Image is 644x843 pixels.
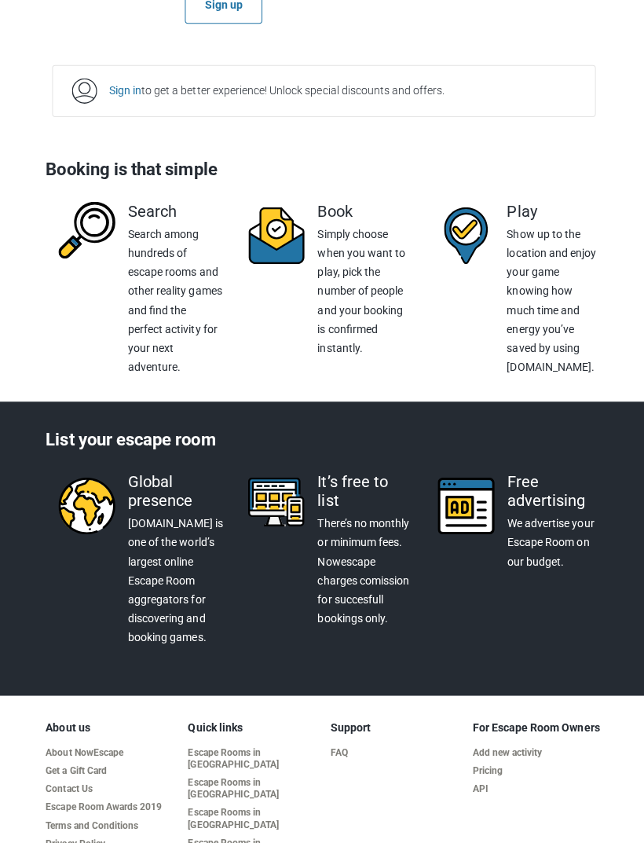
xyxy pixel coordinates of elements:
[328,717,457,730] h5: Support
[46,717,174,730] h5: About us
[187,717,316,730] h5: Quick links
[46,779,174,790] a: Contact Us
[187,772,316,796] a: Escape Rooms in [GEOGRAPHIC_DATA]
[108,82,442,98] p: to get a better experience! Unlock special discounts and offers.
[470,742,598,754] a: Add new activity
[316,511,410,624] p: There’s no monthly or minimum fees. Nowescape charges comission for succesfull bookings only.
[504,511,598,567] p: We advertise your Escape Room on our budget.
[470,779,598,790] a: API
[328,742,457,754] a: FAQ
[46,797,174,808] a: Escape Room Awards 2019
[127,469,221,507] div: Global presence
[127,200,221,219] div: Search
[470,761,598,772] a: Pricing
[504,223,599,374] p: Show up to the location and enjoy your game knowing how much time and energy you’ve saved by usin...
[316,200,410,219] div: Book
[46,424,598,457] h3: List your escape room
[127,511,221,643] p: [DOMAIN_NAME] is one of the world’s largest online Escape Room aggregators for discovering and bo...
[504,469,598,507] div: Free advertising
[316,469,410,507] div: It’s free to list
[46,761,174,772] a: Get a Gift Card
[187,742,316,766] a: Escape Rooms in [GEOGRAPHIC_DATA]
[127,223,221,374] p: Search among hundreds of escape rooms and other reality games and find the perfect activity for y...
[187,802,316,826] a: Escape Rooms in [GEOGRAPHIC_DATA]
[46,148,598,189] h3: Booking is that simple
[46,742,174,754] a: About NowEscape
[504,200,599,219] div: Play
[46,815,174,827] a: Terms and Conditions
[108,83,141,96] a: Sign in
[316,223,410,355] p: Simply choose when you want to play, pick the number of people and your booking is confirmed inst...
[470,717,598,730] h5: For Escape Room Owners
